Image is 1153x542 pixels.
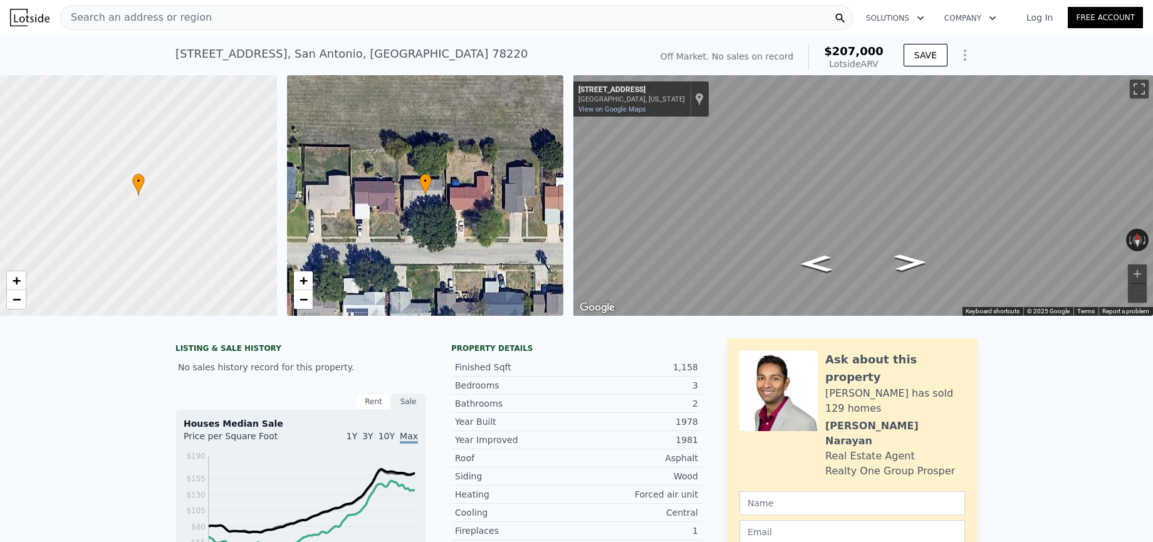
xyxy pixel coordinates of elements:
button: Zoom out [1128,284,1147,303]
img: Google [576,300,618,316]
div: Fireplaces [455,524,576,537]
tspan: $190 [186,452,206,461]
div: Wood [576,470,698,482]
div: Houses Median Sale [184,417,418,430]
input: Name [739,491,965,515]
path: Go West, Wy Vw Dr [786,251,846,276]
button: Toggle fullscreen view [1130,80,1149,98]
div: Roof [455,452,576,464]
button: Company [934,7,1006,29]
div: Real Estate Agent [825,449,915,464]
span: • [419,175,432,187]
div: • [419,174,432,195]
span: © 2025 Google [1027,308,1070,315]
div: [PERSON_NAME] has sold 129 homes [825,386,965,416]
a: Open this area in Google Maps (opens a new window) [576,300,618,316]
button: Keyboard shortcuts [966,307,1020,316]
div: Bedrooms [455,379,576,392]
div: 2 [576,397,698,410]
button: Reset the view [1132,229,1142,252]
button: Rotate clockwise [1142,229,1149,251]
div: Siding [455,470,576,482]
tspan: $80 [191,523,206,531]
a: Zoom out [294,290,313,309]
span: + [13,273,21,288]
div: Realty One Group Prosper [825,464,955,479]
div: 3 [576,379,698,392]
a: View on Google Maps [578,105,646,113]
div: Heating [455,488,576,501]
div: Price per Square Foot [184,430,301,450]
div: 1,158 [576,361,698,373]
div: Finished Sqft [455,361,576,373]
a: Show location on map [695,92,704,106]
a: Free Account [1068,7,1143,28]
div: Cooling [455,506,576,519]
div: 1978 [576,415,698,428]
div: 1 [576,524,698,537]
div: Sale [391,393,426,410]
div: Map [573,75,1153,316]
div: Forced air unit [576,488,698,501]
div: [PERSON_NAME] Narayan [825,419,965,449]
div: Asphalt [576,452,698,464]
div: Year Improved [455,434,576,446]
button: SAVE [904,44,947,66]
a: Report a problem [1102,308,1149,315]
div: No sales history record for this property. [175,356,426,378]
span: 1Y [347,431,357,441]
a: Terms [1077,308,1095,315]
span: + [299,273,307,288]
span: 3Y [362,431,373,441]
span: Max [400,431,418,444]
div: Year Built [455,415,576,428]
div: Rent [356,393,391,410]
a: Zoom out [7,290,26,309]
div: 1981 [576,434,698,446]
div: [STREET_ADDRESS] [578,85,685,95]
div: Off Market. No sales on record [660,50,793,63]
span: 10Y [378,431,395,441]
tspan: $155 [186,474,206,483]
span: $207,000 [824,44,884,58]
div: LISTING & SALE HISTORY [175,343,426,356]
button: Show Options [952,43,978,68]
div: Street View [573,75,1153,316]
div: Lotside ARV [824,58,884,70]
div: [STREET_ADDRESS] , San Antonio , [GEOGRAPHIC_DATA] 78220 [175,45,528,63]
img: Lotside [10,9,50,26]
a: Log In [1011,11,1068,24]
div: [GEOGRAPHIC_DATA], [US_STATE] [578,95,685,103]
span: Search an address or region [61,10,212,25]
a: Zoom in [7,271,26,290]
tspan: $105 [186,506,206,515]
a: Zoom in [294,271,313,290]
button: Solutions [856,7,934,29]
tspan: $130 [186,491,206,499]
button: Zoom in [1128,264,1147,283]
div: • [132,174,145,195]
span: − [299,291,307,307]
span: • [132,175,145,187]
span: − [13,291,21,307]
div: Bathrooms [455,397,576,410]
div: Ask about this property [825,351,965,386]
button: Rotate counterclockwise [1126,229,1133,251]
div: Property details [451,343,702,353]
path: Go East, Wy Vw Dr [880,250,940,274]
div: Central [576,506,698,519]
